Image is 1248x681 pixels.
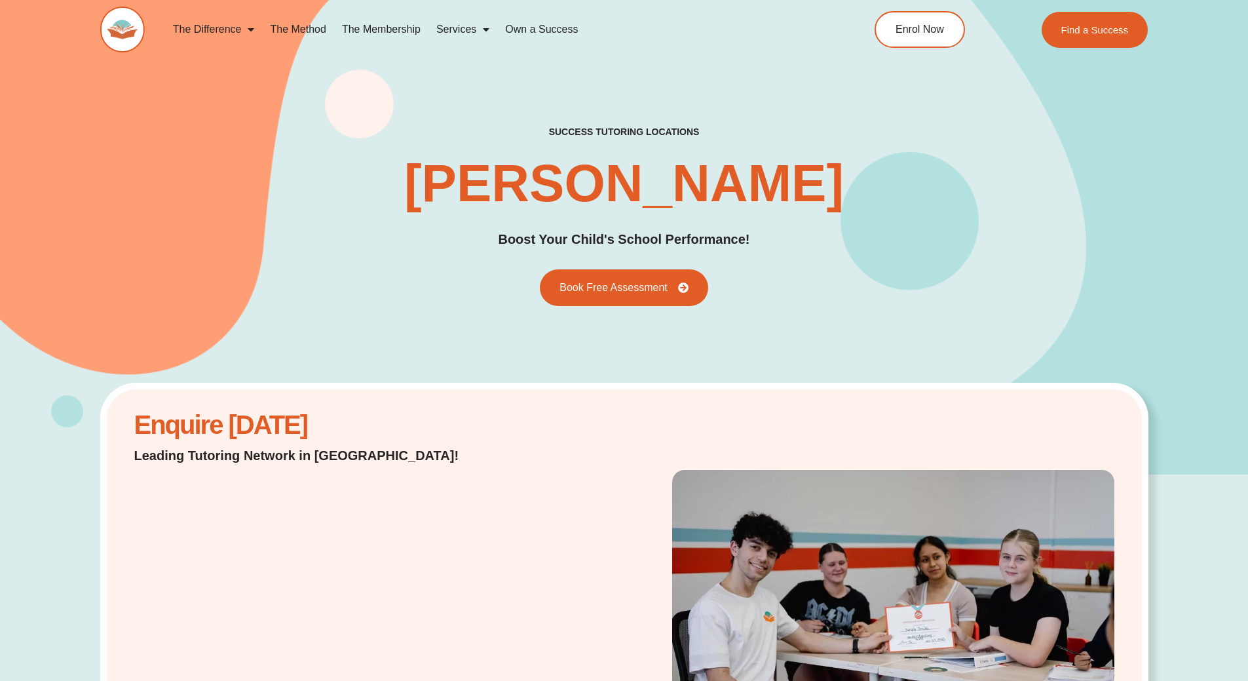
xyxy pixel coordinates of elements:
a: The Membership [334,14,428,45]
a: Own a Success [497,14,586,45]
nav: Menu [165,14,815,45]
h2: Boost Your Child's School Performance! [498,229,749,250]
h2: Leading Tutoring Network in [GEOGRAPHIC_DATA]! [134,446,493,465]
a: Book Free Assessment [540,269,708,306]
a: Services [428,14,497,45]
a: The Difference [165,14,263,45]
a: Find a Success [1042,12,1148,48]
a: The Method [262,14,333,45]
span: Book Free Assessment [559,282,668,293]
h2: Enquire [DATE] [134,417,493,433]
a: Enrol Now [875,11,965,48]
span: Find a Success [1061,25,1129,35]
h1: [PERSON_NAME] [404,157,844,210]
h2: success tutoring locations [549,126,700,138]
span: Enrol Now [896,24,944,35]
